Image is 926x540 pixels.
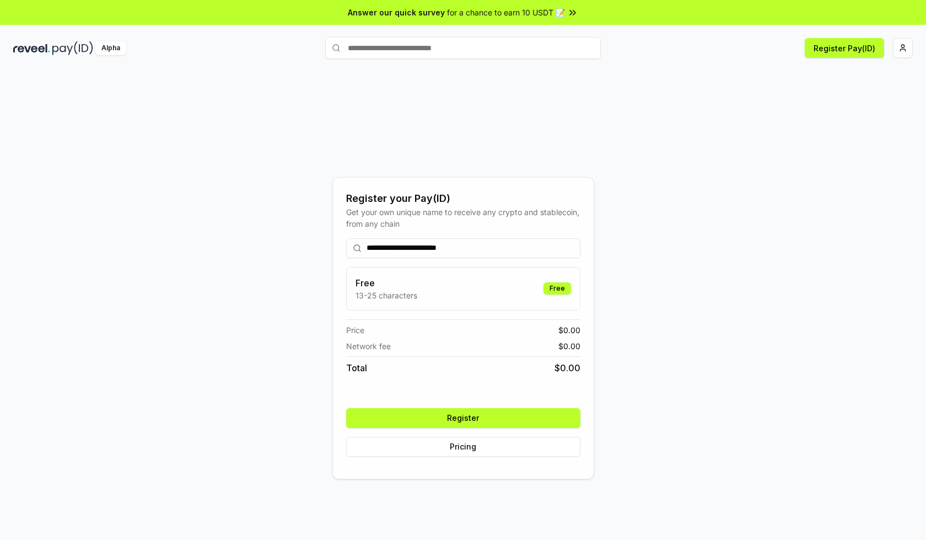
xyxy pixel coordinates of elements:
span: for a chance to earn 10 USDT 📝 [447,7,565,18]
span: Price [346,324,364,336]
span: Network fee [346,340,391,352]
button: Register [346,408,580,428]
div: Get your own unique name to receive any crypto and stablecoin, from any chain [346,206,580,229]
div: Register your Pay(ID) [346,191,580,206]
button: Register Pay(ID) [805,38,884,58]
img: reveel_dark [13,41,50,55]
span: Total [346,361,367,375]
button: Pricing [346,437,580,457]
p: 13-25 characters [356,290,417,301]
img: pay_id [52,41,93,55]
span: $ 0.00 [558,324,580,336]
h3: Free [356,276,417,290]
span: $ 0.00 [558,340,580,352]
span: $ 0.00 [554,361,580,375]
span: Answer our quick survey [348,7,445,18]
div: Free [543,282,571,295]
div: Alpha [95,41,126,55]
